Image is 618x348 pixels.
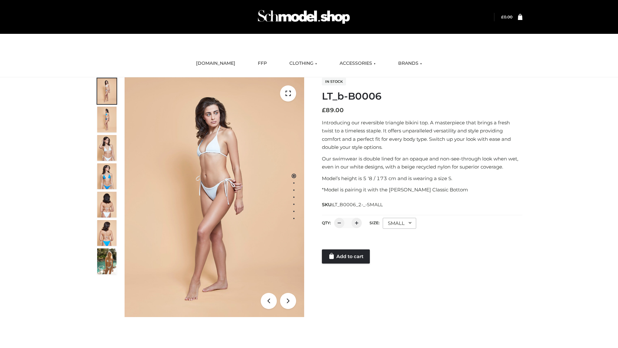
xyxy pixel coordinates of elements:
[322,107,326,114] span: £
[191,56,240,71] a: [DOMAIN_NAME]
[97,192,117,217] img: ArielClassicBikiniTop_CloudNine_AzureSky_OW114ECO_7-scaled.jpg
[501,15,512,19] bdi: 0.00
[97,220,117,246] img: ArielClassicBikiniTop_CloudNine_AzureSky_OW114ECO_8-scaled.jpg
[322,91,522,102] h1: LT_b-B0006
[322,107,344,114] bdi: 89.00
[97,248,117,274] img: Arieltop_CloudNine_AzureSky2.jpg
[383,218,416,229] div: SMALL
[332,202,383,208] span: LT_B0006_2-_-SMALL
[393,56,427,71] a: BRANDS
[97,107,117,132] img: ArielClassicBikiniTop_CloudNine_AzureSky_OW114ECO_2-scaled.jpg
[97,78,117,104] img: ArielClassicBikiniTop_CloudNine_AzureSky_OW114ECO_1-scaled.jpg
[256,4,352,30] img: Schmodel Admin 964
[322,119,522,151] p: Introducing our reversible triangle bikini top. A masterpiece that brings a fresh twist to a time...
[322,186,522,194] p: *Model is pairing it with the [PERSON_NAME] Classic Bottom
[322,174,522,183] p: Model’s height is 5 ‘8 / 173 cm and is wearing a size S.
[335,56,380,71] a: ACCESSORIES
[322,220,331,225] label: QTY:
[370,220,379,225] label: Size:
[253,56,272,71] a: FFP
[97,163,117,189] img: ArielClassicBikiniTop_CloudNine_AzureSky_OW114ECO_4-scaled.jpg
[501,15,504,19] span: £
[322,201,383,208] span: SKU:
[97,135,117,161] img: ArielClassicBikiniTop_CloudNine_AzureSky_OW114ECO_3-scaled.jpg
[322,78,346,85] span: In stock
[285,56,322,71] a: CLOTHING
[322,249,370,264] a: Add to cart
[322,155,522,171] p: Our swimwear is double lined for an opaque and non-see-through look when wet, even in our white d...
[501,15,512,19] a: £0.00
[125,77,304,317] img: ArielClassicBikiniTop_CloudNine_AzureSky_OW114ECO_1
